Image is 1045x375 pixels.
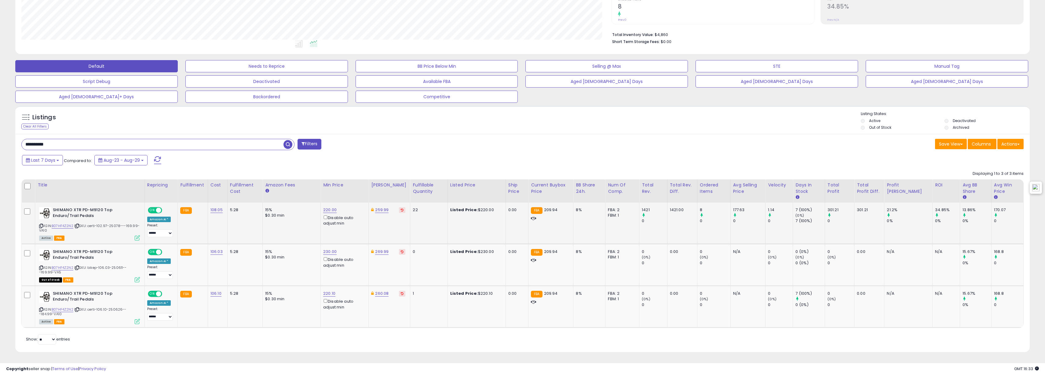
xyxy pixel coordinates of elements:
div: 0 [700,260,730,266]
button: Needs to Reprice [185,60,348,72]
span: All listings that are currently out of stock and unavailable for purchase on Amazon [39,277,62,283]
div: 0 [642,302,667,308]
span: 209.94 [544,207,558,213]
div: 7 (100%) [795,291,824,296]
div: N/A [733,291,761,296]
div: 0.00 [670,291,692,296]
button: Manual Tag [866,60,1028,72]
div: 0 [768,260,793,266]
div: $220.10 [450,291,501,296]
div: 0 [828,302,854,308]
div: 168.8 [994,291,1023,296]
div: 0 [413,249,443,254]
small: (0%) [642,297,650,301]
b: Listed Price: [450,207,478,213]
div: 0.00 [508,291,524,296]
div: 0.00 [508,249,524,254]
div: 0 [768,218,793,224]
div: 22 [413,207,443,213]
div: 0 (0%) [795,302,824,308]
div: 0 [828,218,854,224]
div: Displaying 1 to 3 of 3 items [973,171,1024,177]
a: 106.03 [210,249,223,255]
button: Aged [DEMOGRAPHIC_DATA] Days [866,75,1028,88]
span: All listings currently available for purchase on Amazon [39,319,53,324]
div: 15% [265,291,316,296]
div: Amazon AI * [147,258,171,264]
small: Prev: N/A [827,18,839,22]
div: 1 [413,291,443,296]
div: Current Buybox Price [531,182,571,195]
small: (0%) [795,255,804,260]
img: 41N1cOfLjjL._SL40_.jpg [39,249,51,261]
div: 0 [642,249,667,254]
a: B07HF4Z2N2 [52,307,73,312]
div: 0 [700,291,730,296]
div: ASIN: [39,249,140,282]
label: Archived [953,125,969,130]
div: 0 [768,249,793,254]
div: Fulfillment [180,182,205,188]
div: Listed Price [450,182,503,188]
button: Selling @ Max [525,60,688,72]
div: ROI [935,182,957,188]
small: Days In Stock. [795,195,799,200]
label: Deactivated [953,118,976,123]
div: $230.00 [450,249,501,254]
div: Amazon Fees [265,182,318,188]
div: 0 [994,260,1023,266]
span: 209.94 [544,249,558,254]
div: 7 (100%) [795,218,824,224]
small: Avg Win Price. [994,195,998,200]
div: 1.14 [768,207,793,213]
b: SHIMANO XTR PD-M9120 Top Enduro/Trail Pedals [53,249,127,262]
span: Columns [972,141,991,147]
span: FBA [54,319,64,324]
div: 21.2% [887,207,932,213]
div: Title [38,182,142,188]
div: 8% [576,291,601,296]
div: 0 [994,302,1023,308]
div: Amazon AI * [147,217,171,222]
button: Last 7 Days [22,155,63,165]
img: 41N1cOfLjjL._SL40_.jpg [39,291,51,303]
span: Aug-23 - Aug-29 [104,157,140,163]
img: icon48.png [1032,184,1040,191]
div: Amazon AI * [147,300,171,306]
div: 0.00 [857,291,879,296]
div: 15.67% [963,291,991,296]
div: Ship Price [508,182,526,195]
div: 301.21 [857,207,879,213]
div: BB Share 24h. [576,182,603,195]
b: Listed Price: [450,290,478,296]
div: 34.85% [935,207,960,213]
span: FBA [54,236,64,241]
div: 7 (100%) [795,207,824,213]
button: Actions [997,139,1024,149]
div: 15% [265,207,316,213]
span: FBA [63,277,73,283]
small: (0%) [768,255,776,260]
button: Available FBA [356,75,518,88]
div: $0.30 min [265,254,316,260]
span: ON [148,250,156,255]
div: 0 [642,260,667,266]
label: Active [869,118,880,123]
h2: 8 [618,3,814,11]
b: Short Term Storage Fees: [612,39,660,44]
div: Num of Comp. [608,182,637,195]
a: 259.99 [375,207,389,213]
span: ON [148,291,156,297]
div: N/A [733,249,761,254]
a: Privacy Policy [79,366,106,372]
div: 0 [642,291,667,296]
div: 8% [576,207,601,213]
div: $0.30 min [265,213,316,218]
strong: Copyright [6,366,28,372]
div: 8 [700,207,730,213]
small: FBA [180,207,192,214]
a: B07HF4Z2N2 [52,223,73,229]
div: 1421 [642,207,667,213]
div: Total Profit [828,182,852,195]
div: FBA: 2 [608,249,634,254]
